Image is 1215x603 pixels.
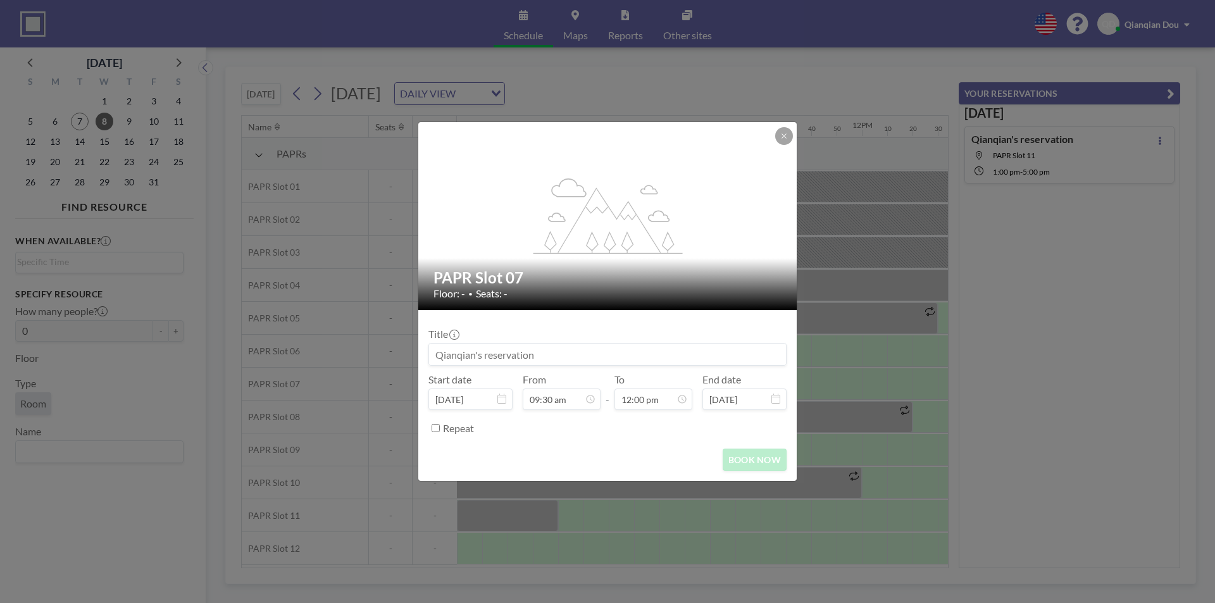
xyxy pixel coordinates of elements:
[606,378,609,406] span: -
[443,422,474,435] label: Repeat
[429,344,786,365] input: Qianqian's reservation
[433,268,783,287] h2: PAPR Slot 07
[428,328,458,340] label: Title
[468,289,473,299] span: •
[702,373,741,386] label: End date
[433,287,465,300] span: Floor: -
[723,449,787,471] button: BOOK NOW
[428,373,471,386] label: Start date
[614,373,625,386] label: To
[533,177,683,253] g: flex-grow: 1.2;
[476,287,508,300] span: Seats: -
[523,373,546,386] label: From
